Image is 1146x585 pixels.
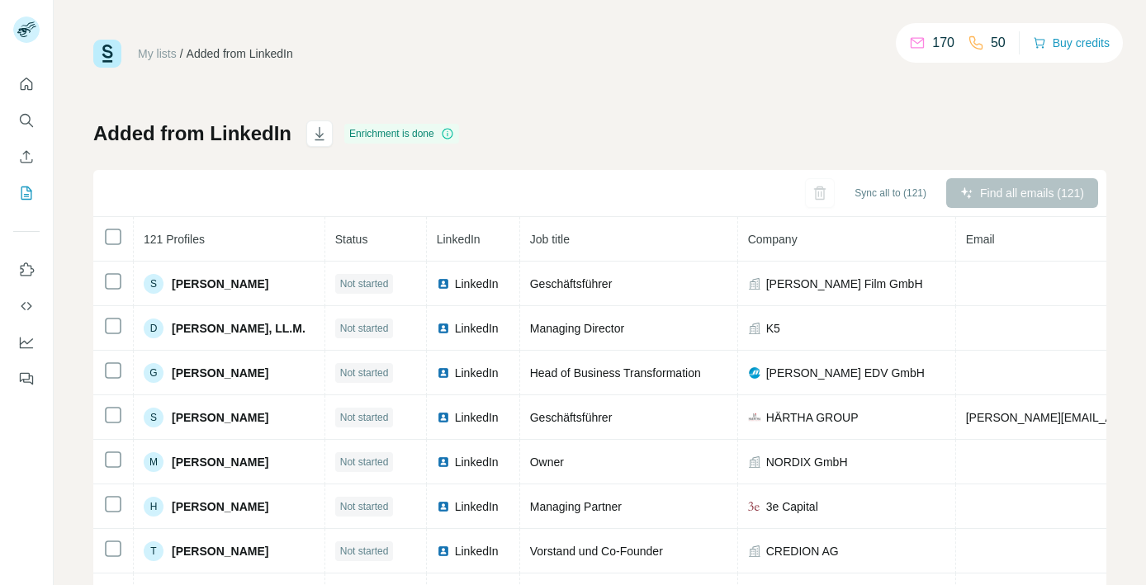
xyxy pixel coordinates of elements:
[340,276,389,291] span: Not started
[13,364,40,394] button: Feedback
[13,255,40,285] button: Use Surfe on LinkedIn
[530,233,570,246] span: Job title
[530,322,624,335] span: Managing Director
[144,274,163,294] div: S
[172,365,268,381] span: [PERSON_NAME]
[437,277,450,290] img: LinkedIn logo
[340,321,389,336] span: Not started
[748,500,761,513] img: company-logo
[13,328,40,357] button: Dashboard
[748,411,761,424] img: company-logo
[455,276,499,292] span: LinkedIn
[340,455,389,469] span: Not started
[766,409,859,426] span: HÄRTHA GROUP
[455,543,499,559] span: LinkedIn
[530,411,613,424] span: Geschäftsführer
[855,186,926,201] span: Sync all to (121)
[455,320,499,337] span: LinkedIn
[991,33,1006,53] p: 50
[843,181,938,205] button: Sync all to (121)
[455,498,499,515] span: LinkedIn
[172,498,268,515] span: [PERSON_NAME]
[437,233,481,246] span: LinkedIn
[340,544,389,559] span: Not started
[530,500,622,513] span: Managing Partner
[144,363,163,383] div: G
[13,291,40,321] button: Use Surfe API
[766,365,925,381] span: [PERSON_NAME] EDV GmbH
[530,545,663,558] span: Vorstand und Co-Founder
[172,409,268,426] span: [PERSON_NAME]
[144,408,163,427] div: S
[144,541,163,561] div: T
[344,124,459,144] div: Enrichment is done
[13,178,40,208] button: My lists
[13,69,40,99] button: Quick start
[437,455,450,469] img: LinkedIn logo
[144,318,163,338] div: D
[437,411,450,424] img: LinkedIn logo
[766,320,780,337] span: K5
[437,500,450,513] img: LinkedIn logo
[340,366,389,380] span: Not started
[172,454,268,470] span: [PERSON_NAME]
[530,455,564,469] span: Owner
[187,45,293,62] div: Added from LinkedIn
[1033,31,1110,54] button: Buy credits
[530,277,613,290] span: Geschäftsführer
[455,409,499,426] span: LinkedIn
[180,45,183,62] li: /
[335,233,368,246] span: Status
[13,142,40,172] button: Enrich CSV
[766,454,848,470] span: NORDIX GmbH
[748,366,761,380] img: company-logo
[748,233,798,246] span: Company
[340,410,389,425] span: Not started
[144,452,163,472] div: M
[766,498,818,515] span: 3e Capital
[138,47,177,60] a: My lists
[437,322,450,335] img: LinkedIn logo
[172,543,268,559] span: [PERSON_NAME]
[13,106,40,135] button: Search
[455,454,499,470] span: LinkedIn
[172,320,305,337] span: [PERSON_NAME], LL.M.
[966,233,995,246] span: Email
[437,545,450,558] img: LinkedIn logo
[932,33,954,53] p: 170
[766,543,839,559] span: CREDION AG
[93,120,291,147] h1: Added from LinkedIn
[144,233,205,246] span: 121 Profiles
[437,366,450,380] img: LinkedIn logo
[455,365,499,381] span: LinkedIn
[340,499,389,514] span: Not started
[766,276,923,292] span: [PERSON_NAME] Film GmbH
[93,40,121,68] img: Surfe Logo
[172,276,268,292] span: [PERSON_NAME]
[144,497,163,517] div: H
[530,366,701,380] span: Head of Business Transformation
